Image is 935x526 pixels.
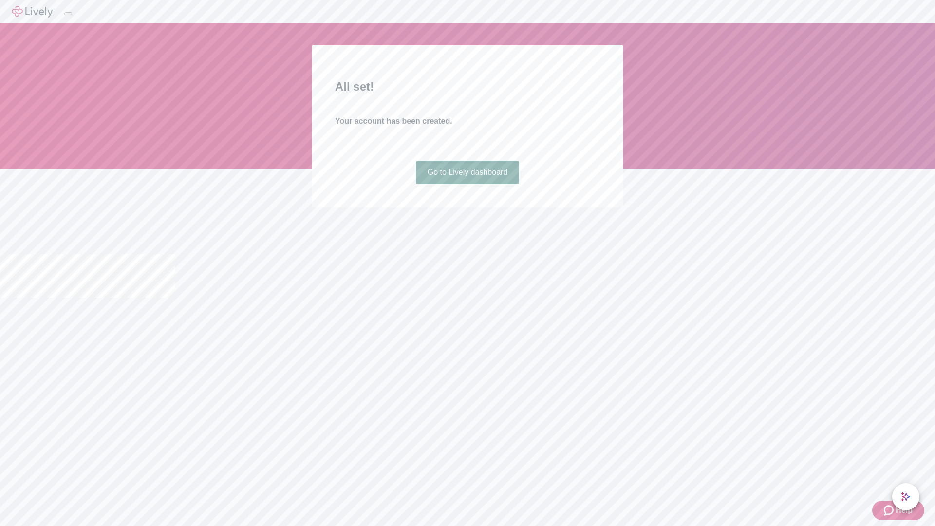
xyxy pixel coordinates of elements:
[884,505,896,516] svg: Zendesk support icon
[896,505,913,516] span: Help
[64,12,72,15] button: Log out
[892,483,919,510] button: chat
[335,78,600,95] h2: All set!
[416,161,520,184] a: Go to Lively dashboard
[12,6,53,18] img: Lively
[901,492,911,502] svg: Lively AI Assistant
[335,115,600,127] h4: Your account has been created.
[872,501,924,520] button: Zendesk support iconHelp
